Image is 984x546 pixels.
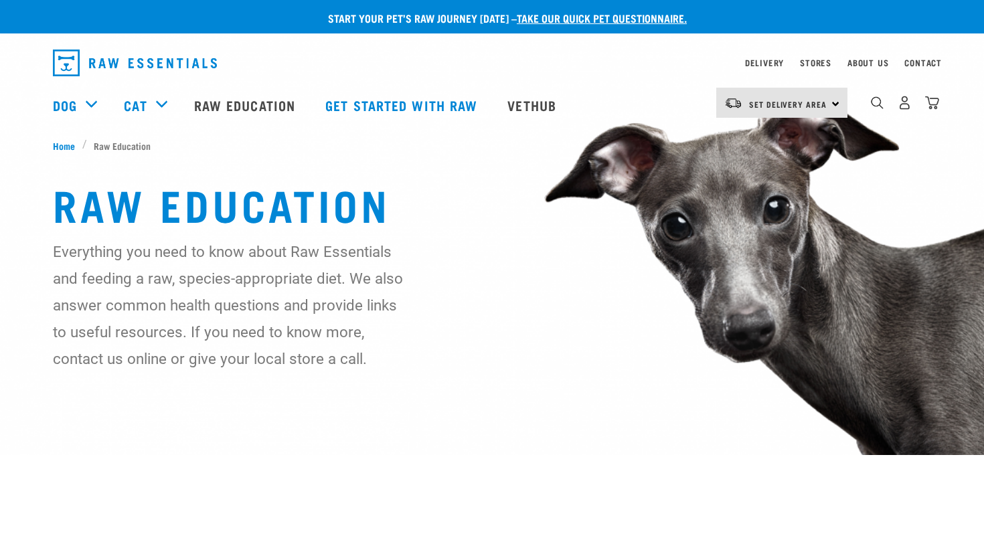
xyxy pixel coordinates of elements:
[925,96,939,110] img: home-icon@2x.png
[312,78,494,132] a: Get started with Raw
[724,97,742,109] img: van-moving.png
[53,179,931,227] h1: Raw Education
[53,139,82,153] a: Home
[898,96,912,110] img: user.png
[124,95,147,115] a: Cat
[53,139,931,153] nav: breadcrumbs
[181,78,312,132] a: Raw Education
[53,50,217,76] img: Raw Essentials Logo
[847,60,888,65] a: About Us
[53,238,404,372] p: Everything you need to know about Raw Essentials and feeding a raw, species-appropriate diet. We ...
[517,15,687,21] a: take our quick pet questionnaire.
[494,78,573,132] a: Vethub
[53,139,75,153] span: Home
[749,102,827,106] span: Set Delivery Area
[745,60,784,65] a: Delivery
[42,44,942,82] nav: dropdown navigation
[871,96,884,109] img: home-icon-1@2x.png
[800,60,831,65] a: Stores
[53,95,77,115] a: Dog
[904,60,942,65] a: Contact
